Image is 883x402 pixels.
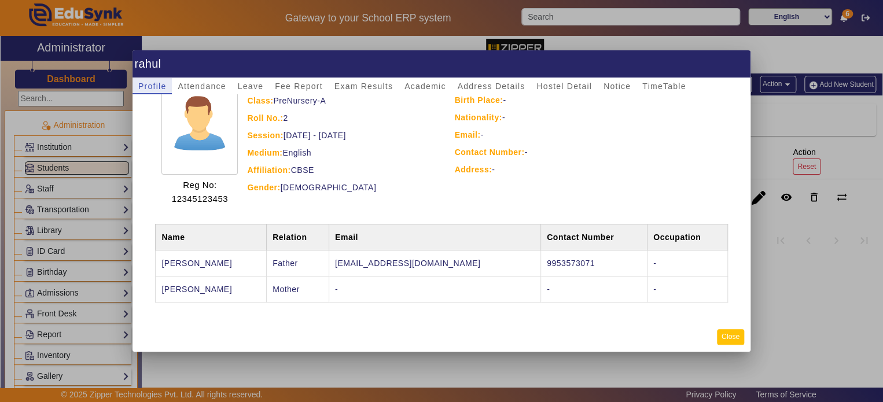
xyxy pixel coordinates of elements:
[329,250,541,276] td: [EMAIL_ADDRESS][DOMAIN_NAME]
[329,224,541,250] th: Email
[138,82,166,90] span: Profile
[247,131,283,140] strong: Session:
[642,82,686,90] span: TimeTable
[247,183,280,192] strong: Gender:
[275,82,323,90] span: Fee Report
[133,50,750,78] h1: rahul
[247,113,283,123] strong: Roll No.:
[238,82,263,90] span: Leave
[247,128,426,142] div: [DATE] - [DATE]
[455,163,724,176] div: -
[156,276,267,302] td: [PERSON_NAME]
[457,82,525,90] span: Address Details
[455,95,503,105] strong: Birth Place:
[247,94,426,108] div: PreNursery-A
[541,224,647,250] th: Contact Number
[647,250,728,276] td: -
[455,147,525,157] strong: Contact Number:
[247,96,273,105] strong: Class:
[329,276,541,302] td: -
[178,82,226,90] span: Attendance
[247,163,426,177] div: CBSE
[717,329,744,345] button: Close
[247,146,426,160] div: English
[455,110,724,124] div: -
[247,111,426,125] div: 2
[455,128,724,142] div: -
[455,165,492,174] strong: Address:
[536,82,592,90] span: Hostel Detail
[161,76,238,175] img: profile.png
[156,250,267,276] td: [PERSON_NAME]
[455,93,724,107] div: -
[334,82,393,90] span: Exam Results
[247,148,282,157] strong: Medium:
[647,224,728,250] th: Occupation
[267,224,329,250] th: Relation
[455,130,481,139] strong: Email:
[604,82,631,90] span: Notice
[267,250,329,276] td: Father
[172,178,228,192] p: Reg No:
[247,165,290,175] strong: Affiliation:
[247,180,426,194] div: [DEMOGRAPHIC_DATA]
[541,250,647,276] td: 9953573071
[455,145,724,159] div: -
[541,276,647,302] td: -
[172,192,228,206] p: 12345123453
[156,224,267,250] th: Name
[647,276,728,302] td: -
[404,82,446,90] span: Academic
[267,276,329,302] td: Mother
[455,113,502,122] strong: Nationality:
